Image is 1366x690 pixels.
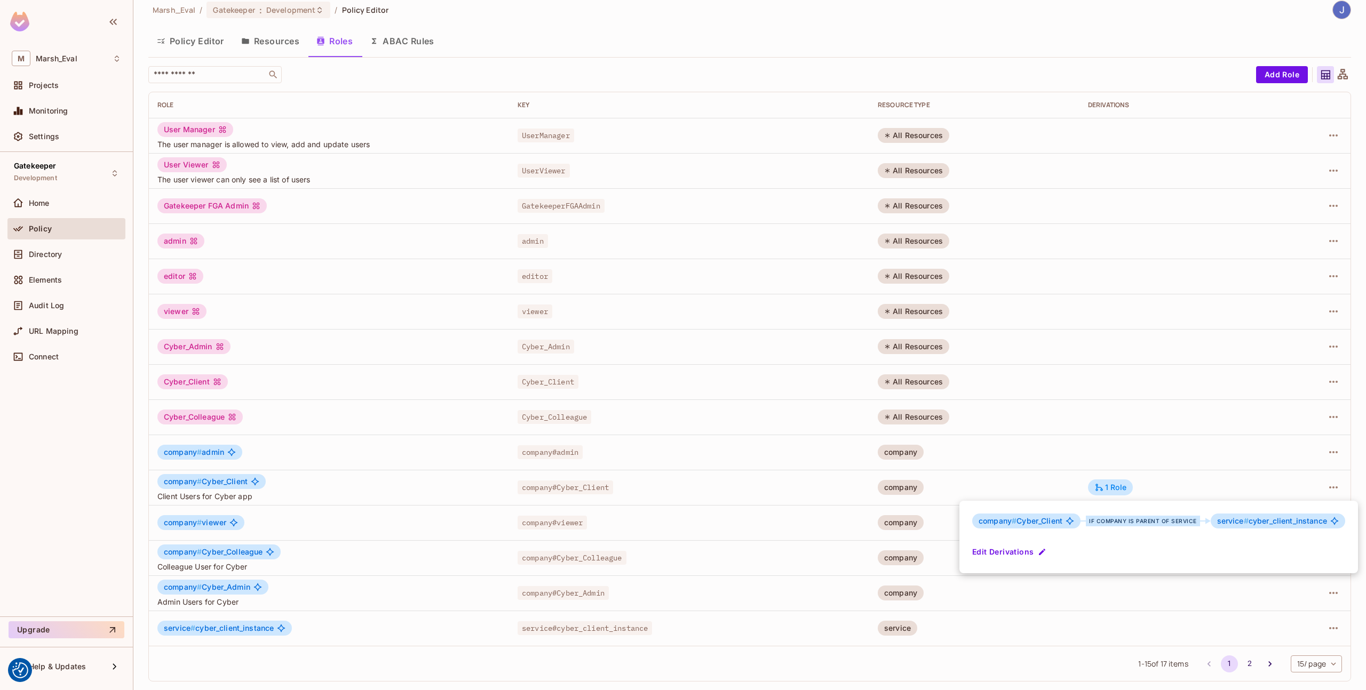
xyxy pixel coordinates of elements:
button: Consent Preferences [12,662,28,678]
button: Edit Derivations [972,543,1049,560]
span: service [1217,516,1249,525]
img: Revisit consent button [12,662,28,678]
span: # [1012,516,1016,525]
span: company [979,516,1016,525]
span: cyber_client_instance [1217,517,1327,525]
span: # [1244,516,1249,525]
span: Cyber_Client [979,517,1062,525]
div: if company is parent of service [1086,516,1200,526]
